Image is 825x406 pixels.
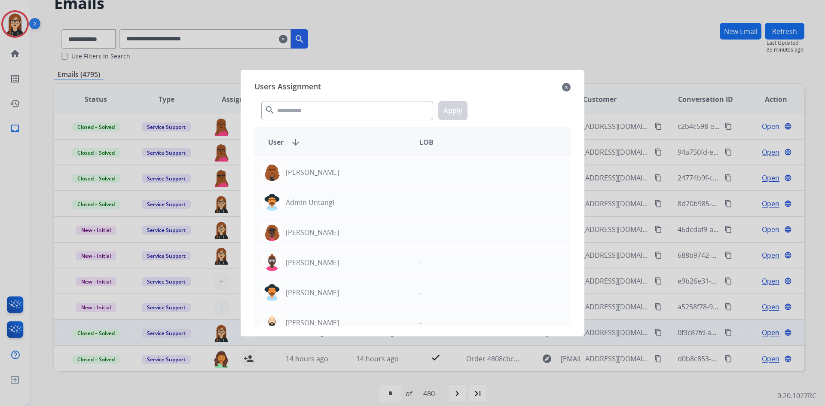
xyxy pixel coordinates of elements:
mat-icon: search [265,105,275,115]
mat-icon: arrow_downward [290,137,301,147]
p: - [419,317,422,328]
span: LOB [419,137,434,147]
p: [PERSON_NAME] [286,317,339,328]
p: - [419,167,422,177]
p: - [419,287,422,298]
p: - [419,197,422,208]
span: Users Assignment [254,80,321,94]
div: User [261,137,412,147]
mat-icon: close [562,82,571,92]
p: Admin Untangl [286,197,334,208]
button: Apply [438,101,467,120]
p: [PERSON_NAME] [286,257,339,268]
p: [PERSON_NAME] [286,227,339,238]
p: - [419,257,422,268]
p: - [419,227,422,238]
p: [PERSON_NAME] [286,287,339,298]
p: [PERSON_NAME] [286,167,339,177]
